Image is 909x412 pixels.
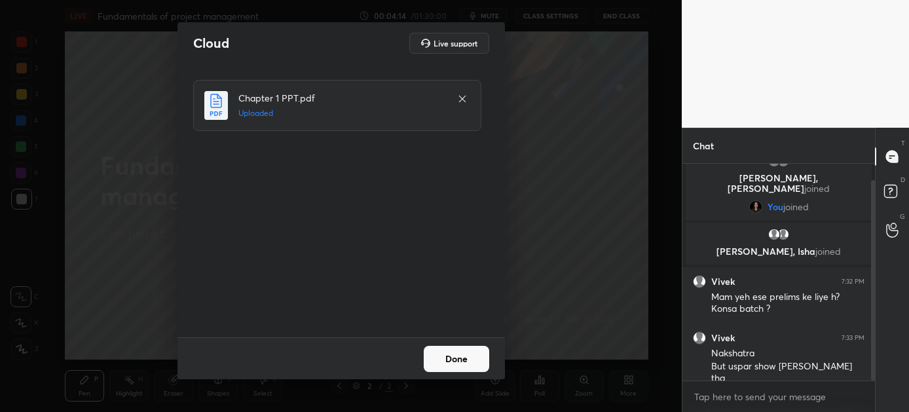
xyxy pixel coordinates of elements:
[693,331,706,345] img: default.png
[693,275,706,288] img: default.png
[711,360,864,385] div: But uspar show [PERSON_NAME] tha
[682,164,875,381] div: grid
[711,291,864,316] div: Mam yeh ese prelims ke liye h? Konsa batch ?
[900,212,905,221] p: G
[424,346,489,372] button: Done
[193,35,229,52] h2: Cloud
[238,107,444,119] h5: Uploaded
[768,202,783,212] span: You
[768,228,781,241] img: default.png
[777,228,790,241] img: default.png
[434,39,477,47] h5: Live support
[711,347,864,360] div: Nakshatra
[694,173,864,194] p: [PERSON_NAME], [PERSON_NAME]
[842,334,864,342] div: 7:33 PM
[842,278,864,286] div: 7:32 PM
[682,128,724,163] p: Chat
[804,182,830,195] span: joined
[711,276,735,288] h6: Vivek
[783,202,809,212] span: joined
[238,91,444,105] h4: Chapter 1 PPT.pdf
[694,246,864,257] p: [PERSON_NAME], Isha
[901,138,905,148] p: T
[900,175,905,185] p: D
[815,245,841,257] span: joined
[711,332,735,344] h6: Vivek
[749,200,762,214] img: e08afb1adbab4fda801bfe2e535ac9a4.jpg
